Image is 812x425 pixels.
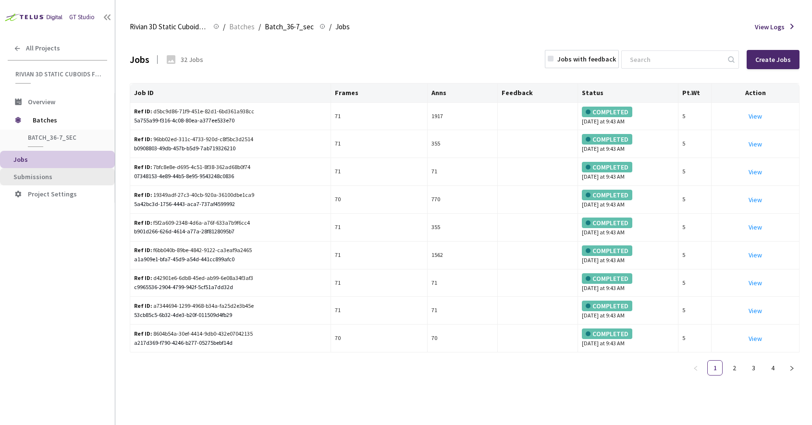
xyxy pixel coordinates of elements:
div: [DATE] at 9:43 AM [582,190,674,209]
li: 3 [746,360,761,376]
div: 19349adf-27c3-40cb-920a-36100dbe1ca9 [134,191,257,200]
div: 5a42bc3d-1756-4443-aca7-737af4599992 [134,200,327,209]
div: 53cb85c5-6b32-4de3-b20f-011509d4fb29 [134,311,327,320]
div: COMPLETED [582,162,632,172]
input: Search [624,51,726,68]
div: COMPLETED [582,273,632,284]
a: Batches [227,21,257,32]
div: 32 Jobs [181,54,203,65]
div: Jobs [130,52,149,67]
th: Feedback [498,84,578,103]
span: left [693,365,699,371]
span: All Projects [26,44,60,52]
li: Previous Page [688,360,703,376]
div: COMPLETED [582,107,632,117]
td: 71 [331,130,428,158]
div: COMPLETED [582,245,632,256]
span: Batch_36-7_sec [265,21,314,33]
div: 07348153-4e89-44b5-8e95-9543248c0836 [134,172,327,181]
td: 71 [331,103,428,131]
span: View Logs [755,22,785,32]
div: [DATE] at 9:43 AM [582,273,674,293]
span: Batch_36-7_sec [28,134,99,142]
td: 71 [428,158,498,186]
th: Status [578,84,678,103]
a: View [749,140,762,148]
td: 5 [678,186,712,214]
div: GT Studio [69,12,95,22]
div: COMPLETED [582,301,632,311]
div: 96bb02ed-311c-4733-920d-c8f5bc3d2514 [134,135,257,144]
a: View [749,112,762,121]
td: 5 [678,158,712,186]
div: 7bfc8e8e-d695-4c51-8f38-362ad68b0f74 [134,163,257,172]
td: 71 [331,242,428,269]
td: 355 [428,130,498,158]
td: 71 [331,269,428,297]
div: f5f2a609-2348-4d6a-a76f-633a7b9f6cc4 [134,219,257,228]
div: [DATE] at 9:43 AM [582,134,674,154]
div: [DATE] at 9:43 AM [582,162,674,182]
li: 1 [707,360,723,376]
span: Rivian 3D Static Cuboids fixed[2024-25] [15,70,101,78]
span: Batches [33,110,98,130]
div: [DATE] at 9:43 AM [582,245,674,265]
td: 70 [331,186,428,214]
b: Ref ID: [134,274,152,281]
a: View [749,306,762,315]
b: Ref ID: [134,246,152,254]
span: Batches [229,21,255,33]
span: Jobs [13,155,28,164]
td: 770 [428,186,498,214]
div: c9965536-2904-4799-942f-5cf51a7dd32d [134,283,327,292]
div: 5a755a99-f316-4c08-80ea-a377ee533e70 [134,116,327,125]
td: 1917 [428,103,498,131]
div: b0908803-49db-457b-b5d9-7ab719326210 [134,144,327,153]
li: / [223,21,225,33]
div: f6bb040b-89be-4842-9122-ca3eaf9a2465 [134,246,257,255]
div: d42901e6-6db8-45ed-ab99-6e08a34f3af3 [134,274,257,283]
a: View [749,334,762,343]
td: 70 [428,325,498,352]
td: 5 [678,297,712,325]
a: 3 [746,361,761,375]
div: a7344694-1299-4968-b34a-fa25d2e3b45e [134,302,257,311]
th: Action [712,84,800,103]
td: 70 [331,325,428,352]
td: 5 [678,242,712,269]
a: View [749,223,762,231]
span: Project Settings [28,190,77,198]
td: 71 [428,269,498,297]
li: 2 [726,360,742,376]
td: 5 [678,214,712,242]
div: COMPLETED [582,134,632,145]
li: Next Page [784,360,800,376]
b: Ref ID: [134,135,152,143]
a: View [749,251,762,259]
div: [DATE] at 9:43 AM [582,301,674,320]
td: 71 [331,158,428,186]
b: Ref ID: [134,163,152,170]
div: COMPLETED [582,190,632,200]
td: 1562 [428,242,498,269]
span: Jobs [335,21,350,33]
a: 1 [708,361,722,375]
td: 71 [331,297,428,325]
span: right [789,365,795,371]
b: Ref ID: [134,302,152,309]
span: Submissions [13,172,52,181]
li: / [258,21,261,33]
th: Job ID [130,84,331,103]
td: 71 [428,297,498,325]
div: b901d266-626d-4614-a77a-28f8128095b7 [134,227,327,236]
th: Pt.Wt [678,84,712,103]
li: / [329,21,332,33]
div: d5bc9d86-71f9-451e-82d1-6bd361a938cc [134,107,257,116]
div: [DATE] at 9:43 AM [582,218,674,237]
div: Create Jobs [755,56,791,63]
a: View [749,168,762,176]
a: 4 [765,361,780,375]
th: Frames [331,84,428,103]
li: 4 [765,360,780,376]
div: [DATE] at 9:43 AM [582,328,674,348]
